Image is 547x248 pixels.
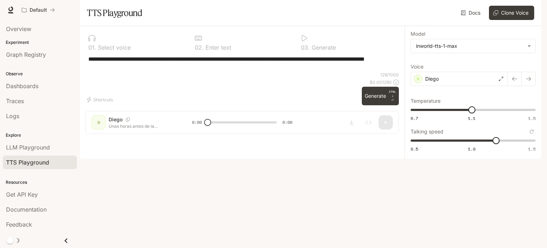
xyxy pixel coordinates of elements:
p: Talking speed [411,129,443,134]
p: Voice [411,64,423,69]
h1: TTS Playground [87,6,142,20]
p: Model [411,31,425,36]
p: 0 2 . [195,45,204,50]
p: Default [30,7,47,13]
p: ⏎ [389,90,396,102]
p: 129 / 1000 [380,72,399,78]
span: 1.1 [468,115,475,121]
button: All workspaces [19,3,58,17]
p: Select voice [96,45,131,50]
span: 1.5 [528,146,536,152]
p: 0 3 . [301,45,310,50]
span: 1.5 [528,115,536,121]
p: Enter text [204,45,231,50]
div: inworld-tts-1-max [416,42,524,50]
p: Temperature [411,98,441,103]
button: GenerateCTRL +⏎ [362,87,399,105]
span: 0.5 [411,146,418,152]
button: Clone Voice [489,6,534,20]
p: Diego [425,75,439,82]
p: Generate [310,45,336,50]
button: Reset to default [528,128,536,136]
span: 0.7 [411,115,418,121]
a: Docs [459,6,483,20]
button: Shortcuts [85,94,116,105]
span: 1.0 [468,146,475,152]
p: 0 1 . [88,45,96,50]
p: $ 0.001290 [370,79,392,85]
div: inworld-tts-1-max [411,39,535,53]
p: CTRL + [389,90,396,98]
